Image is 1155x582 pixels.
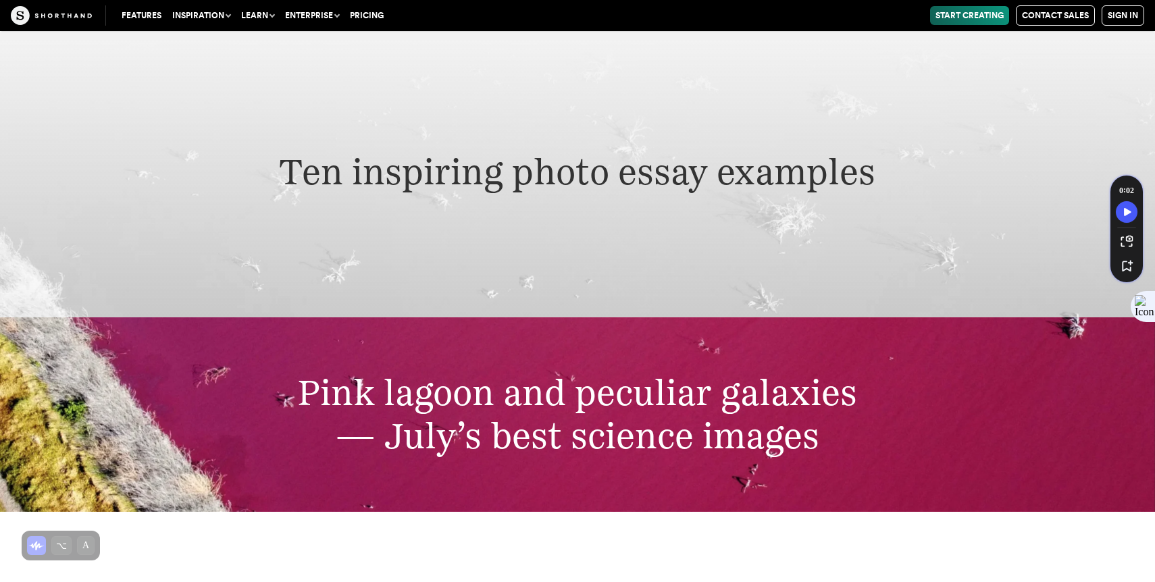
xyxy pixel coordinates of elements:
button: Learn [236,6,280,25]
button: Inspiration [167,6,236,25]
button: Enterprise [280,6,344,25]
h2: Pink lagoon and peculiar galaxies — July’s best science images [195,371,960,458]
h2: Ten inspiring photo essay examples [195,151,960,194]
a: Sign in [1102,5,1144,26]
a: Features [116,6,167,25]
a: Contact Sales [1016,5,1095,26]
img: The Craft [11,6,92,25]
a: Start Creating [930,6,1009,25]
a: Pricing [344,6,389,25]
